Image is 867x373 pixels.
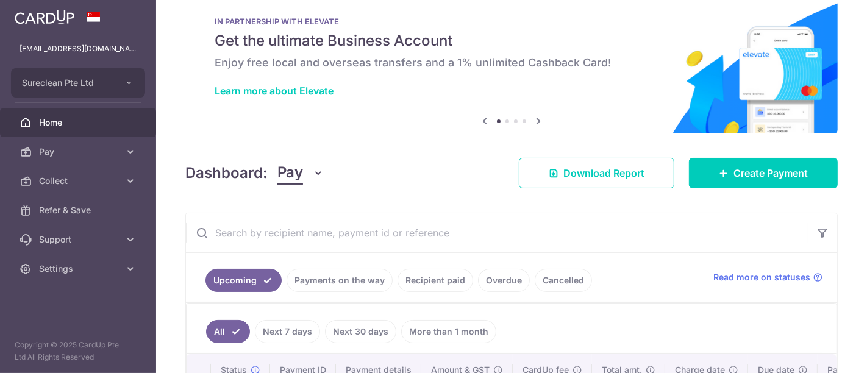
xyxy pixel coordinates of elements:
p: [EMAIL_ADDRESS][DOMAIN_NAME] [20,43,137,55]
input: Search by recipient name, payment id or reference [186,213,808,252]
h6: Enjoy free local and overseas transfers and a 1% unlimited Cashback Card! [215,55,808,70]
h4: Dashboard: [185,162,268,184]
a: More than 1 month [401,320,496,343]
a: All [206,320,250,343]
span: Read more on statuses [713,271,810,283]
a: Recipient paid [398,269,473,292]
span: Refer & Save [39,204,120,216]
p: IN PARTNERSHIP WITH ELEVATE [215,16,808,26]
a: Upcoming [205,269,282,292]
span: Support [39,233,120,246]
a: Overdue [478,269,530,292]
span: Pay [39,146,120,158]
span: Create Payment [733,166,808,180]
a: Create Payment [689,158,838,188]
a: Next 7 days [255,320,320,343]
span: Help [27,9,52,20]
a: Next 30 days [325,320,396,343]
a: Cancelled [535,269,592,292]
a: Read more on statuses [713,271,822,283]
span: Pay [277,162,303,185]
h5: Get the ultimate Business Account [215,31,808,51]
span: Home [39,116,120,129]
span: Sureclean Pte Ltd [22,77,112,89]
a: Learn more about Elevate [215,85,334,97]
button: Pay [277,162,324,185]
img: CardUp [15,10,74,24]
span: Collect [39,175,120,187]
span: Settings [39,263,120,275]
span: Download Report [563,166,644,180]
a: Download Report [519,158,674,188]
button: Sureclean Pte Ltd [11,68,145,98]
a: Payments on the way [287,269,393,292]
